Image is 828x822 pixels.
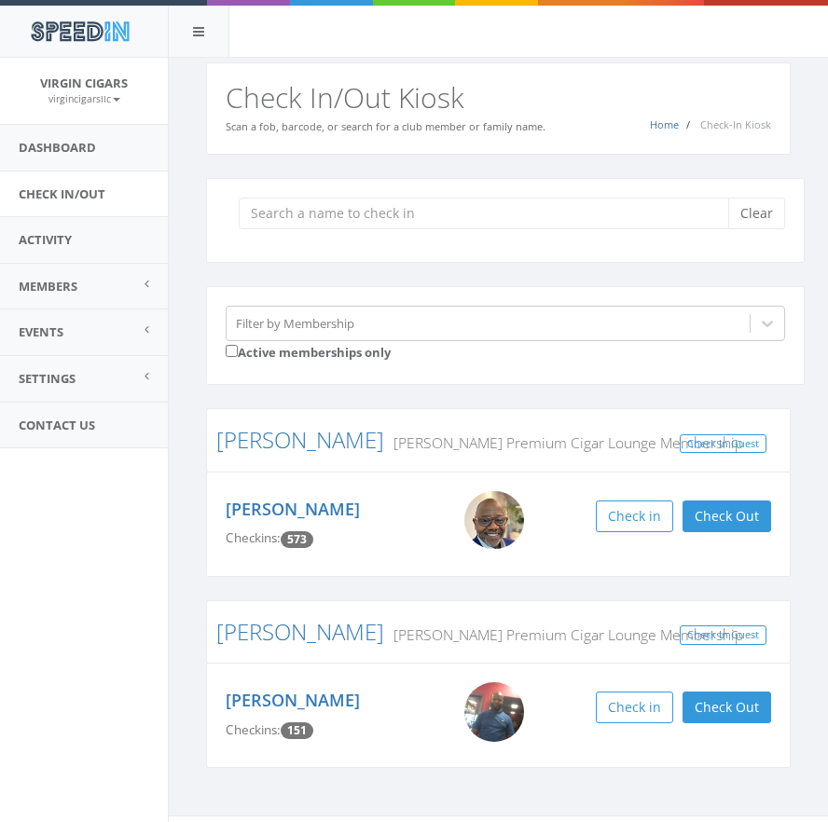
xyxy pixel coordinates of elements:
a: virgincigarsllc [48,89,120,106]
button: Check in [596,692,673,723]
button: Check Out [683,500,771,532]
a: Check In Guest [680,434,766,454]
img: VP.jpg [464,491,524,550]
small: virgincigarsllc [48,92,120,105]
h2: Check In/Out Kiosk [226,82,771,113]
a: [PERSON_NAME] [226,498,360,520]
img: Timothy_Williams.png [464,682,524,742]
small: [PERSON_NAME] Premium Cigar Lounge Membership [384,432,743,453]
div: Filter by Membership [236,314,354,332]
span: Settings [19,370,76,387]
img: speedin_logo.png [21,14,138,48]
small: [PERSON_NAME] Premium Cigar Lounge Membership [384,624,743,645]
span: Checkins: [226,529,281,546]
a: [PERSON_NAME] [216,616,384,647]
a: Home [650,117,679,131]
button: Check Out [683,692,771,723]
span: Check-In Kiosk [700,117,771,131]
span: Checkin count [281,722,313,739]
span: Events [19,323,63,340]
small: Scan a fob, barcode, or search for a club member or family name. [226,119,545,133]
span: Contact Us [19,417,95,433]
label: Active memberships only [226,341,391,362]
span: Virgin Cigars [40,75,128,91]
button: Clear [728,198,785,229]
a: Check In Guest [680,625,766,645]
input: Active memberships only [226,345,238,357]
input: Search a name to check in [239,198,742,229]
span: Checkins: [226,721,281,738]
button: Check in [596,500,673,532]
a: [PERSON_NAME] [216,424,384,455]
span: Checkin count [281,531,313,548]
span: Members [19,278,77,295]
a: [PERSON_NAME] [226,689,360,711]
